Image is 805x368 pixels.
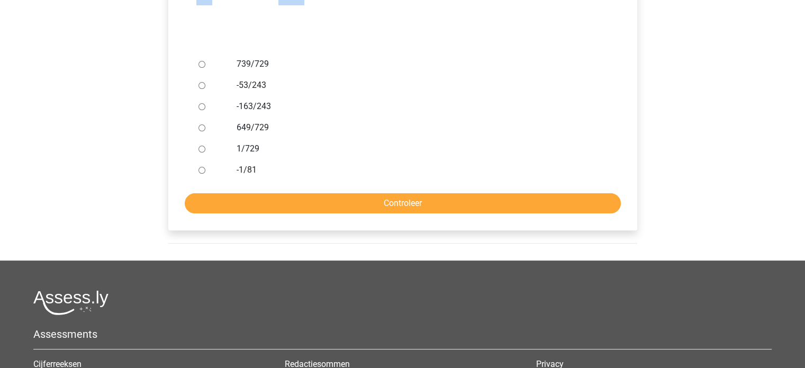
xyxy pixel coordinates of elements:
label: 1/729 [237,142,603,155]
label: -163/243 [237,100,603,113]
label: -53/243 [237,79,603,92]
img: Assessly logo [33,290,108,315]
label: 739/729 [237,58,603,70]
label: -1/81 [237,164,603,176]
h5: Assessments [33,328,772,340]
input: Controleer [185,193,621,213]
label: 649/729 [237,121,603,134]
